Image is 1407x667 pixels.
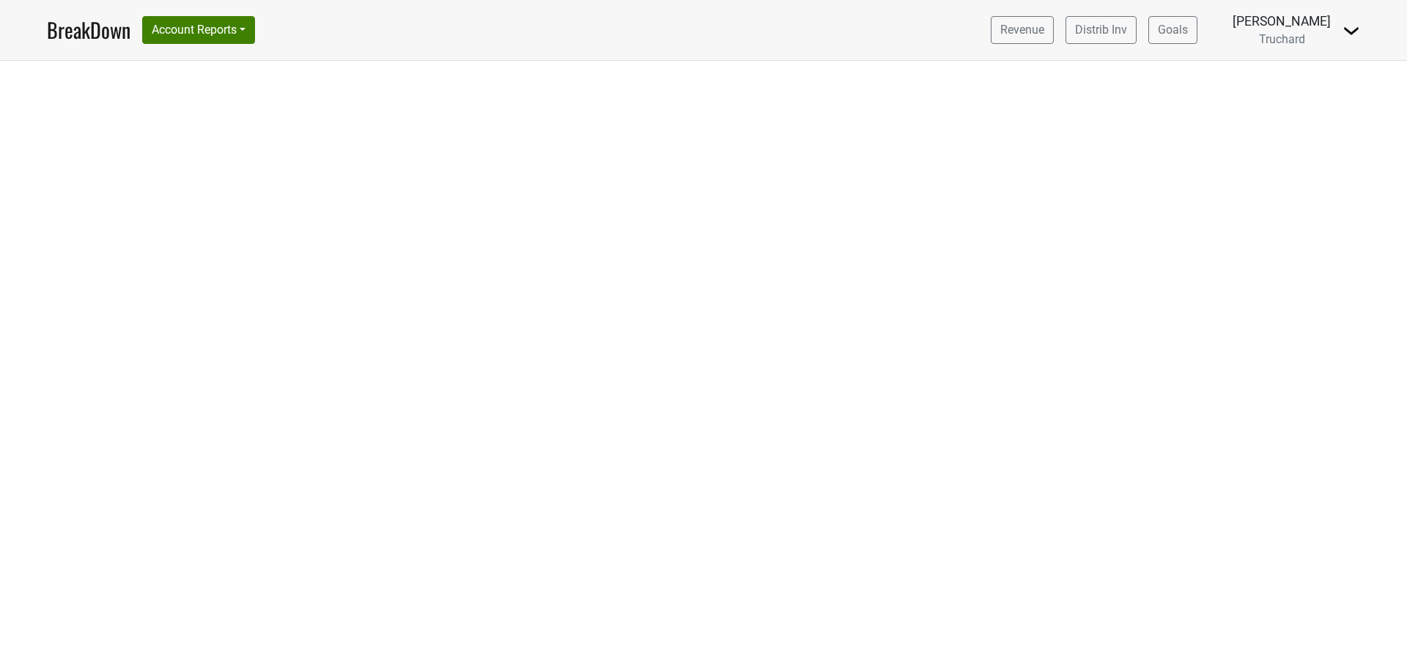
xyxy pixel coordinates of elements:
span: Truchard [1259,32,1305,46]
a: Distrib Inv [1066,16,1137,44]
a: Goals [1148,16,1197,44]
a: BreakDown [47,15,130,45]
div: [PERSON_NAME] [1233,12,1331,31]
button: Account Reports [142,16,255,44]
a: Revenue [991,16,1054,44]
img: Dropdown Menu [1343,22,1360,40]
